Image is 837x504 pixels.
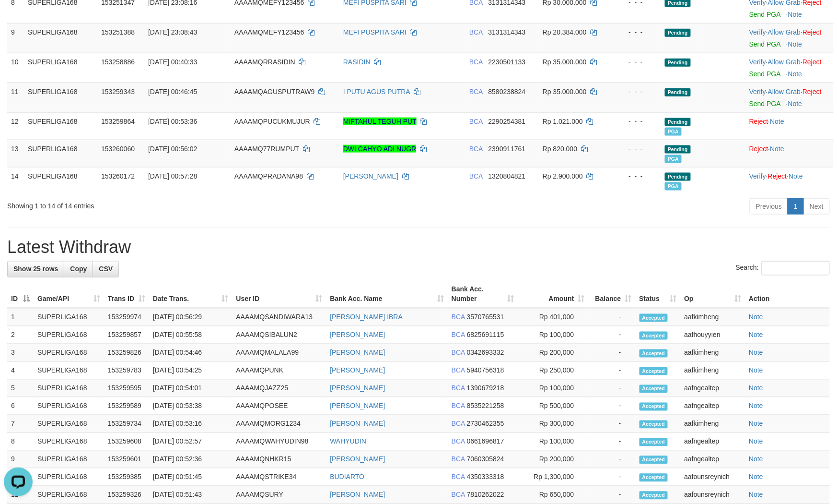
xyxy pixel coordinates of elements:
[768,88,802,96] span: ·
[589,415,636,433] td: -
[452,456,465,463] span: BCA
[452,313,465,321] span: BCA
[665,145,691,154] span: Pending
[749,28,766,36] a: Verify
[101,28,135,36] span: 153251388
[802,58,822,66] a: Reject
[149,451,232,468] td: [DATE] 00:52:36
[467,313,504,321] span: Copy 3570765531 to clipboard
[101,172,135,180] span: 153260172
[768,88,801,96] a: Allow Grab
[34,380,104,397] td: SUPERLIGA168
[34,433,104,451] td: SUPERLIGA168
[768,28,802,36] span: ·
[745,83,834,112] td: · ·
[639,492,668,500] span: Accepted
[488,172,526,180] span: Copy 1320804821 to clipboard
[749,88,766,96] a: Verify
[330,349,385,357] a: [PERSON_NAME]
[467,384,504,392] span: Copy 1390679218 to clipboard
[7,238,830,257] h1: Latest Withdraw
[543,145,577,153] span: Rp 820.000
[749,331,763,339] a: Note
[616,171,657,181] div: - - -
[232,397,326,415] td: AAAAMQPOSEE
[745,112,834,140] td: ·
[467,349,504,357] span: Copy 0342693332 to clipboard
[34,397,104,415] td: SUPERLIGA168
[749,100,780,108] a: Send PGA
[749,438,763,445] a: Note
[7,433,34,451] td: 8
[802,28,822,36] a: Reject
[680,380,745,397] td: aafngealtep
[518,433,589,451] td: Rp 100,000
[149,380,232,397] td: [DATE] 00:54:01
[680,451,745,468] td: aafngealtep
[616,57,657,67] div: - - -
[768,172,787,180] a: Reject
[148,88,197,96] span: [DATE] 00:46:45
[749,58,766,66] a: Verify
[665,182,682,191] span: PGA
[104,326,149,344] td: 153259857
[70,265,87,273] span: Copy
[330,491,385,499] a: [PERSON_NAME]
[7,415,34,433] td: 7
[101,58,135,66] span: 153258886
[343,58,371,66] a: RASIDIN
[232,451,326,468] td: AAAAMQNHKR15
[749,349,763,357] a: Note
[330,438,366,445] a: WAHYUDIN
[745,167,834,194] td: · ·
[543,118,583,125] span: Rp 1.021.000
[589,468,636,486] td: -
[343,88,410,96] a: I PUTU AGUS PUTRA
[770,118,785,125] a: Note
[467,456,504,463] span: Copy 7060305824 to clipboard
[789,172,803,180] a: Note
[680,281,745,308] th: Op: activate to sort column ascending
[232,326,326,344] td: AAAAMQSIBALUN2
[234,58,295,66] span: AAAAMQRRASIDIN
[149,415,232,433] td: [DATE] 00:53:16
[749,491,763,499] a: Note
[452,402,465,410] span: BCA
[24,23,97,53] td: SUPERLIGA168
[518,344,589,362] td: Rp 200,000
[24,53,97,83] td: SUPERLIGA168
[749,70,780,78] a: Send PGA
[7,308,34,326] td: 1
[104,308,149,326] td: 153259974
[7,281,34,308] th: ID: activate to sort column descending
[7,140,24,167] td: 13
[749,145,768,153] a: Reject
[788,100,802,108] a: Note
[101,88,135,96] span: 153259343
[149,486,232,504] td: [DATE] 00:51:43
[34,344,104,362] td: SUPERLIGA168
[232,486,326,504] td: AAAAMQSURY
[330,420,385,428] a: [PERSON_NAME]
[589,380,636,397] td: -
[7,197,342,211] div: Showing 1 to 14 of 14 entries
[232,433,326,451] td: AAAAMQWAHYUDIN98
[636,281,681,308] th: Status: activate to sort column ascending
[518,415,589,433] td: Rp 300,000
[750,198,788,215] a: Previous
[34,281,104,308] th: Game/API: activate to sort column ascending
[589,308,636,326] td: -
[802,88,822,96] a: Reject
[343,145,416,153] a: DWI CAHYO ADI NUGR
[768,58,801,66] a: Allow Grab
[330,331,385,339] a: [PERSON_NAME]
[467,420,504,428] span: Copy 2730462355 to clipboard
[665,173,691,181] span: Pending
[7,167,24,194] td: 14
[770,145,785,153] a: Note
[148,145,197,153] span: [DATE] 00:56:02
[680,468,745,486] td: aafounsreynich
[452,438,465,445] span: BCA
[639,474,668,482] span: Accepted
[34,451,104,468] td: SUPERLIGA168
